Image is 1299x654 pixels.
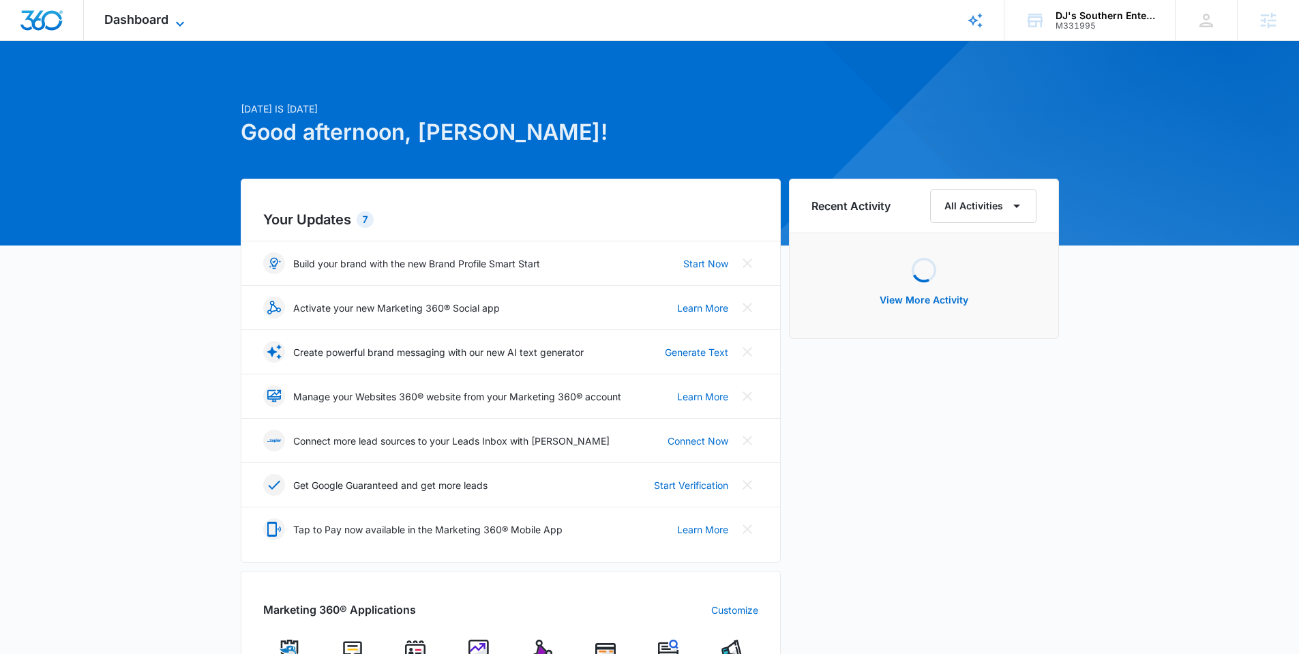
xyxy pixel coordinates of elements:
[665,345,728,359] a: Generate Text
[866,284,982,316] button: View More Activity
[263,209,758,230] h2: Your Updates
[293,301,500,315] p: Activate your new Marketing 360® Social app
[104,12,168,27] span: Dashboard
[1056,10,1155,21] div: account name
[136,79,147,90] img: tab_keywords_by_traffic_grey.svg
[151,80,230,89] div: Keywords by Traffic
[293,434,610,448] p: Connect more lead sources to your Leads Inbox with [PERSON_NAME]
[293,256,540,271] p: Build your brand with the new Brand Profile Smart Start
[811,198,891,214] h6: Recent Activity
[22,35,33,46] img: website_grey.svg
[52,80,122,89] div: Domain Overview
[654,478,728,492] a: Start Verification
[38,22,67,33] div: v 4.0.25
[293,478,488,492] p: Get Google Guaranteed and get more leads
[37,79,48,90] img: tab_domain_overview_orange.svg
[677,301,728,315] a: Learn More
[677,389,728,404] a: Learn More
[293,522,563,537] p: Tap to Pay now available in the Marketing 360® Mobile App
[736,252,758,274] button: Close
[1056,21,1155,31] div: account id
[677,522,728,537] a: Learn More
[241,102,781,116] p: [DATE] is [DATE]
[736,297,758,318] button: Close
[22,22,33,33] img: logo_orange.svg
[711,603,758,617] a: Customize
[736,341,758,363] button: Close
[930,189,1036,223] button: All Activities
[241,116,781,149] h1: Good afternoon, [PERSON_NAME]!
[293,345,584,359] p: Create powerful brand messaging with our new AI text generator
[736,430,758,451] button: Close
[668,434,728,448] a: Connect Now
[293,389,621,404] p: Manage your Websites 360® website from your Marketing 360® account
[736,385,758,407] button: Close
[683,256,728,271] a: Start Now
[736,518,758,540] button: Close
[263,601,416,618] h2: Marketing 360® Applications
[736,474,758,496] button: Close
[35,35,150,46] div: Domain: [DOMAIN_NAME]
[357,211,374,228] div: 7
